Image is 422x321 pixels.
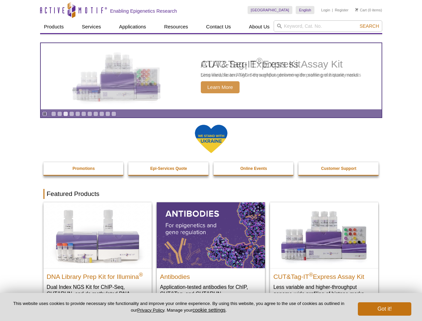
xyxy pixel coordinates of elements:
a: Go to slide 8 [93,111,98,116]
a: Privacy Policy [137,308,164,313]
a: Go to slide 9 [99,111,104,116]
a: Go to slide 5 [75,111,80,116]
a: Products [40,20,68,33]
a: Go to slide 2 [57,111,62,116]
h2: Antibodies [160,270,262,280]
input: Keyword, Cat. No. [274,20,382,32]
a: English [296,6,314,14]
strong: Promotions [73,166,95,171]
img: CUT&Tag-IT Express Assay Kit [62,39,172,113]
a: Go to slide 1 [51,111,56,116]
button: cookie settings [192,307,226,313]
a: [GEOGRAPHIC_DATA] [248,6,293,14]
a: Register [335,8,348,12]
a: Go to slide 10 [105,111,110,116]
a: Login [321,8,330,12]
a: Services [78,20,105,33]
p: Less variable and higher-throughput genome-wide profiling of histone marks​. [273,284,375,297]
strong: Online Events [240,166,267,171]
sup: ® [256,56,262,66]
a: Go to slide 11 [111,111,116,116]
a: Resources [160,20,192,33]
img: All Antibodies [157,202,265,268]
a: Applications [115,20,150,33]
a: All Antibodies Antibodies Application-tested antibodies for ChIP, CUT&Tag, and CUT&RUN. [157,202,265,304]
span: Search [360,23,379,29]
a: Online Events [214,162,294,175]
h2: DNA Library Prep Kit for Illumina [47,270,148,280]
p: Dual Index NGS Kit for ChIP-Seq, CUT&RUN, and ds methylated DNA assays. [47,284,148,304]
a: Go to slide 3 [63,111,68,116]
img: DNA Library Prep Kit for Illumina [43,202,152,268]
p: Less variable and higher-throughput genome-wide profiling of histone marks [201,72,359,78]
a: CUT&Tag-IT Express Assay Kit CUT&Tag-IT®Express Assay Kit Less variable and higher-throughput gen... [41,43,382,109]
h2: Featured Products [43,189,379,199]
strong: Customer Support [321,166,356,171]
button: Got it! [358,302,411,316]
a: Promotions [43,162,124,175]
li: (0 items) [355,6,382,14]
a: Go to slide 7 [87,111,92,116]
img: Your Cart [355,8,358,11]
article: CUT&Tag-IT Express Assay Kit [41,43,382,109]
button: Search [358,23,381,29]
a: Go to slide 6 [81,111,86,116]
sup: ® [139,272,143,277]
h2: CUT&Tag-IT Express Assay Kit [273,270,375,280]
span: Learn More [201,81,240,93]
img: We Stand With Ukraine [194,124,228,154]
a: DNA Library Prep Kit for Illumina DNA Library Prep Kit for Illumina® Dual Index NGS Kit for ChIP-... [43,202,152,310]
a: Contact Us [202,20,235,33]
a: About Us [245,20,274,33]
a: Customer Support [298,162,379,175]
a: Go to slide 4 [69,111,74,116]
a: Cart [355,8,367,12]
p: This website uses cookies to provide necessary site functionality and improve your online experie... [11,301,347,313]
sup: ® [309,272,313,277]
strong: Epi-Services Quote [150,166,187,171]
a: Toggle autoplay [42,111,47,116]
a: CUT&Tag-IT® Express Assay Kit CUT&Tag-IT®Express Assay Kit Less variable and higher-throughput ge... [270,202,378,304]
h2: CUT&Tag-IT Express Assay Kit [201,59,359,69]
h2: Enabling Epigenetics Research [110,8,177,14]
a: Epi-Services Quote [128,162,209,175]
img: CUT&Tag-IT® Express Assay Kit [270,202,378,268]
li: | [332,6,333,14]
p: Application-tested antibodies for ChIP, CUT&Tag, and CUT&RUN. [160,284,262,297]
